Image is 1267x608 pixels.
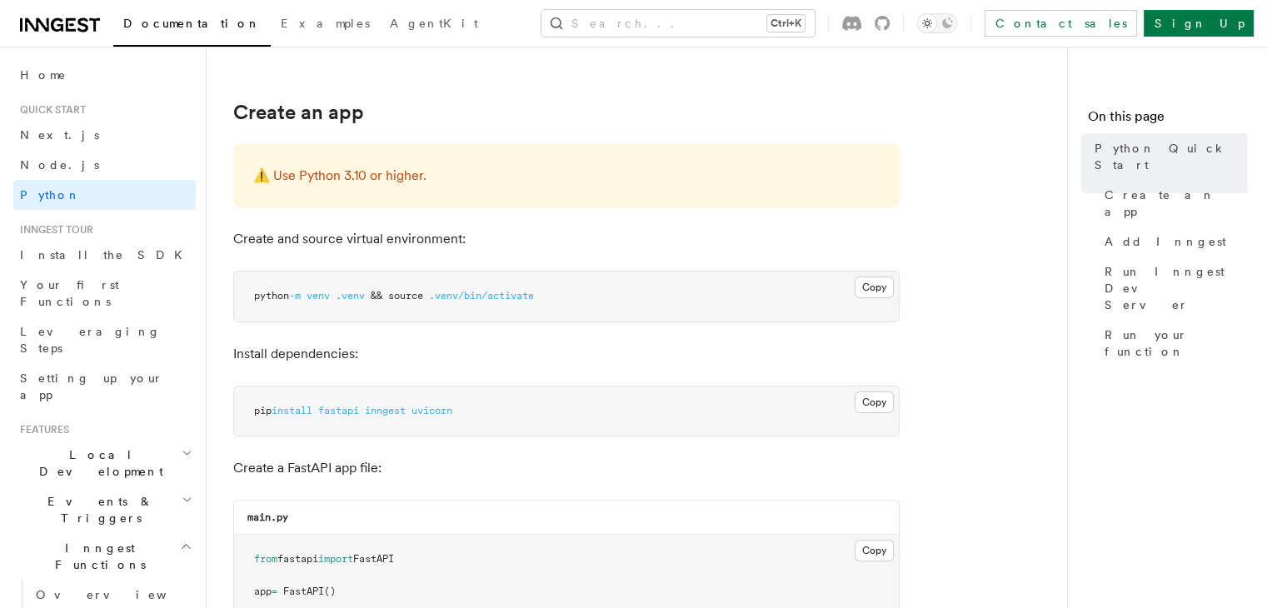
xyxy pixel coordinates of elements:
[1105,187,1247,220] span: Create an app
[985,10,1137,37] a: Contact sales
[13,240,196,270] a: Install the SDK
[13,60,196,90] a: Home
[917,13,957,33] button: Toggle dark mode
[233,227,900,251] p: Create and source virtual environment:
[1105,233,1226,250] span: Add Inngest
[1095,140,1247,173] span: Python Quick Start
[371,290,382,302] span: &&
[13,180,196,210] a: Python
[20,128,99,142] span: Next.js
[307,290,330,302] span: venv
[1098,180,1247,227] a: Create an app
[13,120,196,150] a: Next.js
[254,553,277,565] span: from
[855,540,894,561] button: Copy
[318,405,359,416] span: fastapi
[13,540,180,573] span: Inngest Functions
[336,290,365,302] span: .venv
[233,101,364,124] a: Create an app
[277,553,318,565] span: fastapi
[1105,263,1247,313] span: Run Inngest Dev Server
[412,405,452,416] span: uvicorn
[353,553,394,565] span: FastAPI
[13,270,196,316] a: Your first Functions
[324,586,336,597] span: ()
[13,150,196,180] a: Node.js
[123,17,261,30] span: Documentation
[429,290,534,302] span: .venv/bin/activate
[1105,326,1247,360] span: Run your function
[388,290,423,302] span: source
[20,278,119,308] span: Your first Functions
[13,486,196,533] button: Events & Triggers
[855,277,894,298] button: Copy
[1088,107,1247,133] h4: On this page
[13,533,196,580] button: Inngest Functions
[13,423,69,436] span: Features
[767,15,805,32] kbd: Ctrl+K
[13,446,182,480] span: Local Development
[13,223,93,237] span: Inngest tour
[13,103,86,117] span: Quick start
[20,371,163,401] span: Setting up your app
[20,158,99,172] span: Node.js
[113,5,271,47] a: Documentation
[272,586,277,597] span: =
[1088,133,1247,180] a: Python Quick Start
[380,5,488,45] a: AgentKit
[318,553,353,565] span: import
[289,290,301,302] span: -m
[13,493,182,526] span: Events & Triggers
[233,342,900,366] p: Install dependencies:
[1098,257,1247,320] a: Run Inngest Dev Server
[281,17,370,30] span: Examples
[1144,10,1254,37] a: Sign Up
[855,391,894,413] button: Copy
[13,440,196,486] button: Local Development
[254,586,272,597] span: app
[271,5,380,45] a: Examples
[20,67,67,83] span: Home
[13,363,196,410] a: Setting up your app
[20,188,81,202] span: Python
[254,405,272,416] span: pip
[13,316,196,363] a: Leveraging Steps
[233,456,900,480] p: Create a FastAPI app file:
[36,588,207,601] span: Overview
[1098,320,1247,366] a: Run your function
[365,405,406,416] span: inngest
[272,405,312,416] span: install
[254,290,289,302] span: python
[283,586,324,597] span: FastAPI
[541,10,815,37] button: Search...Ctrl+K
[1098,227,1247,257] a: Add Inngest
[390,17,478,30] span: AgentKit
[20,325,161,355] span: Leveraging Steps
[253,164,880,187] p: ⚠️ Use Python 3.10 or higher.
[247,511,288,523] code: main.py
[20,248,192,262] span: Install the SDK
